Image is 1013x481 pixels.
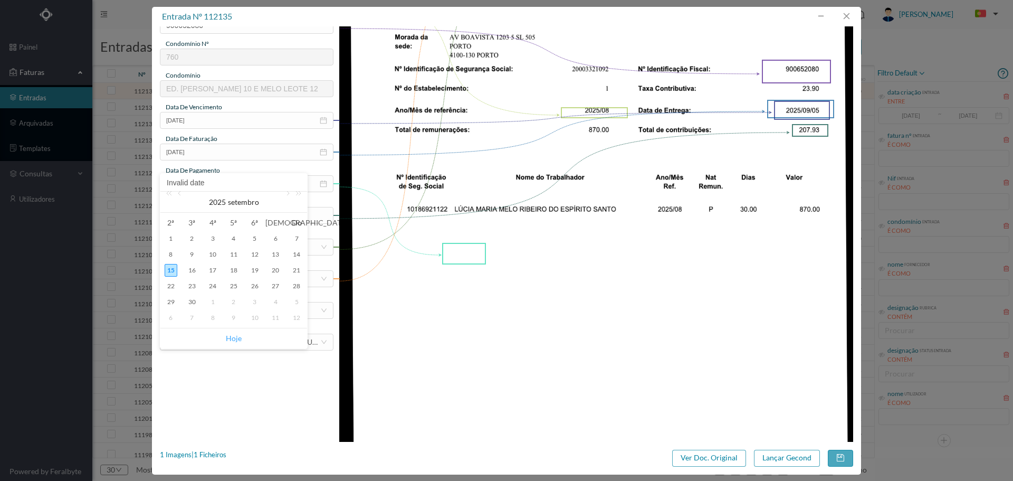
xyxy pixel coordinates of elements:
td: 3 de outubro de 2025 [244,294,265,310]
div: 10 [249,312,261,324]
span: [DEMOGRAPHIC_DATA] [265,218,286,228]
div: 6 [165,312,177,324]
div: 29 [165,296,177,308]
div: 30 [186,296,198,308]
td: 2 de outubro de 2025 [223,294,244,310]
div: 1 Imagens | 1 Ficheiros [160,450,226,460]
span: data de vencimento [166,103,222,111]
button: PT [967,6,1002,23]
td: 4 de outubro de 2025 [265,294,286,310]
td: 8 de setembro de 2025 [160,247,181,262]
th: Qua [202,215,223,231]
td: 29 de setembro de 2025 [160,294,181,310]
a: 2025 [208,192,227,213]
div: 26 [249,280,261,293]
th: Seg [160,215,181,231]
div: 19 [249,264,261,277]
div: 23 [186,280,198,293]
i: icon: calendar [320,180,327,187]
span: data de pagamento [166,166,220,174]
td: 26 de setembro de 2025 [244,278,265,294]
td: 15 de setembro de 2025 [160,262,181,278]
a: setembro [227,192,260,213]
td: 12 de setembro de 2025 [244,247,265,262]
th: Dom [286,215,307,231]
i: icon: down [321,244,327,250]
td: 2 de setembro de 2025 [181,231,203,247]
div: 24 [206,280,219,293]
td: 6 de setembro de 2025 [265,231,286,247]
td: 21 de setembro de 2025 [286,262,307,278]
div: 27 [269,280,282,293]
td: 19 de setembro de 2025 [244,262,265,278]
th: Sáb [265,215,286,231]
div: 8 [165,248,177,261]
td: 17 de setembro de 2025 [202,262,223,278]
td: 5 de outubro de 2025 [286,294,307,310]
div: 18 [227,264,240,277]
td: 23 de setembro de 2025 [181,278,203,294]
div: 10 [206,248,219,261]
div: 3 [206,232,219,245]
td: 18 de setembro de 2025 [223,262,244,278]
div: 22 [165,280,177,293]
div: 17 [206,264,219,277]
div: 3 [249,296,261,308]
td: 8 de outubro de 2025 [202,310,223,326]
td: 20 de setembro de 2025 [265,262,286,278]
td: 16 de setembro de 2025 [181,262,203,278]
span: condomínio nº [166,40,209,48]
div: 6 [269,232,282,245]
td: 6 de outubro de 2025 [160,310,181,326]
td: 11 de setembro de 2025 [223,247,244,262]
i: icon: down [321,339,327,345]
i: icon: down [321,307,327,314]
div: 11 [269,312,282,324]
th: Sex [244,215,265,231]
div: 15 [165,264,177,277]
span: 4ª [202,218,223,228]
div: 25 [227,280,240,293]
div: 20 [269,264,282,277]
td: 30 de setembro de 2025 [181,294,203,310]
div: 11 [227,248,240,261]
div: 2 [186,232,198,245]
div: 28 [290,280,303,293]
button: Lançar Gecond [754,450,820,467]
span: condomínio [166,71,200,79]
div: 4 [269,296,282,308]
div: 8 [206,312,219,324]
a: Ano seguinte (Control + right) [290,192,303,213]
i: icon: down [321,276,327,282]
button: Ver Doc. Original [672,450,746,467]
td: 11 de outubro de 2025 [265,310,286,326]
td: 28 de setembro de 2025 [286,278,307,294]
span: entrada nº 112135 [162,11,232,21]
div: 12 [249,248,261,261]
div: 4 [227,232,240,245]
td: 13 de setembro de 2025 [265,247,286,262]
a: Mês anterior (PageUp) [176,192,185,213]
i: icon: calendar [320,117,327,124]
span: Do [286,218,307,228]
a: Mês seguinte (PageDown) [282,192,292,213]
td: 1 de outubro de 2025 [202,294,223,310]
div: 7 [186,312,198,324]
td: 9 de setembro de 2025 [181,247,203,262]
div: 16 [186,264,198,277]
a: Hoje [226,328,242,348]
div: 1 [206,296,219,308]
span: 5ª [223,218,244,228]
td: 25 de setembro de 2025 [223,278,244,294]
div: 2 [227,296,240,308]
div: 5 [290,296,303,308]
i: icon: calendar [320,148,327,156]
span: 6ª [244,218,265,228]
td: 12 de outubro de 2025 [286,310,307,326]
div: 14 [290,248,303,261]
td: 27 de setembro de 2025 [265,278,286,294]
a: Ano anterior (Control + left) [164,192,178,213]
span: 3ª [181,218,203,228]
td: 1 de setembro de 2025 [160,231,181,247]
td: 22 de setembro de 2025 [160,278,181,294]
